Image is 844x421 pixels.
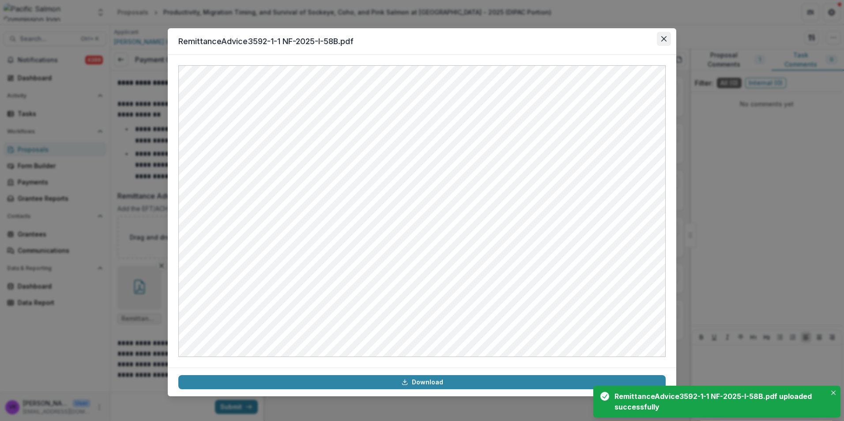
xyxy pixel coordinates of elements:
header: RemittanceAdvice3592-1-1 NF-2025-I-58B.pdf [168,28,676,55]
div: RemittanceAdvice3592-1-1 NF-2025-I-58B.pdf uploaded successfully [614,391,823,412]
button: Close [657,32,671,46]
a: Download [178,375,666,389]
button: Close [828,387,839,398]
div: Notifications-bottom-right [590,382,844,421]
